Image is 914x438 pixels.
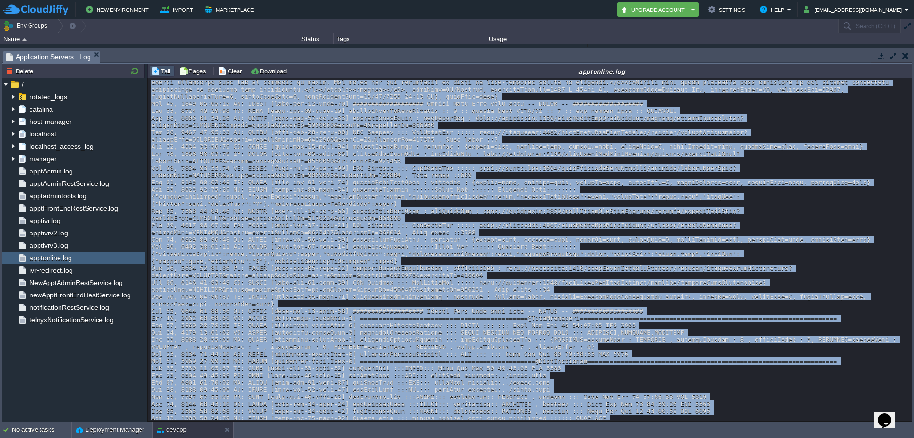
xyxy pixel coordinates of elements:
a: apptFrontEndRestService.log [28,204,119,213]
div: No active tasks [12,422,71,438]
button: Upgrade Account [620,4,688,15]
a: apptonline.log [28,254,73,262]
button: [EMAIL_ADDRESS][DOMAIN_NAME] [804,4,904,15]
div: Status [287,33,333,44]
a: NewApptAdminRestService.log [28,278,124,287]
a: apptadmintools.log [28,192,88,200]
button: Env Groups [3,19,50,32]
a: apptivrv2.log [28,229,70,237]
button: Settings [708,4,748,15]
button: New Environment [86,4,151,15]
button: Pages [179,67,209,75]
a: host-manager [28,117,73,126]
button: Marketplace [205,4,257,15]
span: Application Servers : Log [6,51,91,63]
img: AMDAwAAAACH5BAEAAAAALAAAAAABAAEAAAICRAEAOw== [22,38,27,41]
a: catalina [28,105,54,113]
img: CloudJiffy [3,4,68,16]
div: Usage [487,33,587,44]
div: Running [286,44,334,70]
div: apptonline.log [293,67,911,75]
a: rotated_logs [28,92,69,101]
a: localhost_access_log [28,142,95,151]
a: localhost [28,130,58,138]
button: Help [760,4,787,15]
a: apptAdminRestService.log [28,179,110,188]
a: ivr-redirect.log [28,266,74,275]
button: Import [160,4,196,15]
a: manager [28,154,58,163]
button: Deployment Manager [76,425,144,435]
a: notificationRestService.log [28,303,110,312]
a: apptAdmin.log [28,167,74,175]
div: Name [1,33,286,44]
a: telnyxNotificationService.log [28,316,115,324]
div: Tags [334,33,486,44]
div: 24% [535,44,566,70]
div: 22 / 56 [501,44,520,70]
a: apptivrv3.log [28,241,70,250]
img: AMDAwAAAACH5BAEAAAAALAAAAAABAAEAAAICRAEAOw== [0,44,8,70]
img: AMDAwAAAACH5BAEAAAAALAAAAAABAAEAAAICRAEAOw== [9,44,22,70]
button: Download [250,67,289,75]
a: / [20,80,25,89]
button: Clear [218,67,245,75]
button: Delete [6,67,36,75]
iframe: chat widget [874,400,904,428]
a: newApptFrontEndRestService.log [28,291,132,299]
button: devapp [157,425,187,435]
button: Tail [151,67,173,75]
a: apptivr.log [28,216,62,225]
